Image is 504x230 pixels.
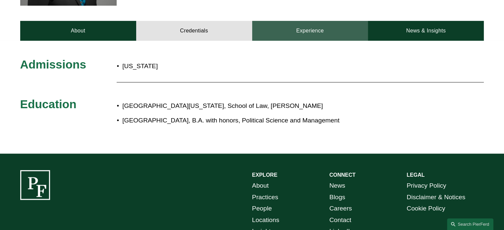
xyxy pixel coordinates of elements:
[252,21,368,41] a: Experience
[368,21,484,41] a: News & Insights
[252,180,269,192] a: About
[122,61,291,72] p: [US_STATE]
[329,214,351,226] a: Contact
[329,203,352,214] a: Careers
[20,58,86,71] span: Admissions
[329,172,356,178] strong: CONNECT
[329,192,345,203] a: Blogs
[20,98,77,111] span: Education
[20,21,136,41] a: About
[252,192,278,203] a: Practices
[136,21,252,41] a: Credentials
[407,172,424,178] strong: LEGAL
[122,115,426,126] p: [GEOGRAPHIC_DATA], B.A. with honors, Political Science and Management
[252,172,277,178] strong: EXPLORE
[407,203,445,214] a: Cookie Policy
[407,192,465,203] a: Disclaimer & Notices
[122,100,426,112] p: [GEOGRAPHIC_DATA][US_STATE], School of Law, [PERSON_NAME]
[447,218,493,230] a: Search this site
[407,180,446,192] a: Privacy Policy
[329,180,345,192] a: News
[252,214,279,226] a: Locations
[252,203,272,214] a: People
